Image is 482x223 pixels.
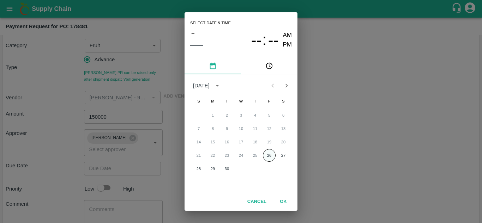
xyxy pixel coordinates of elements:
button: Next month [280,79,293,92]
button: pick date [185,57,241,74]
span: Sunday [192,94,205,108]
button: pick time [241,57,297,74]
button: –– [190,38,203,52]
button: 27 [277,149,290,162]
button: 29 [206,162,219,175]
button: 30 [221,162,233,175]
span: Thursday [249,94,261,108]
button: Cancel [245,196,269,208]
button: – [190,29,196,38]
button: 28 [192,162,205,175]
span: Friday [263,94,276,108]
span: Tuesday [221,94,233,108]
div: [DATE] [193,82,210,89]
button: PM [283,40,292,50]
span: Monday [206,94,219,108]
span: Select date & time [190,18,231,29]
button: -- [268,31,279,49]
button: calendar view is open, switch to year view [212,80,223,91]
button: -- [251,31,262,49]
span: – [192,29,194,38]
span: Wednesday [235,94,247,108]
button: OK [272,196,295,208]
button: AM [283,31,292,40]
span: : [262,31,266,49]
button: 26 [263,149,276,162]
span: Saturday [277,94,290,108]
